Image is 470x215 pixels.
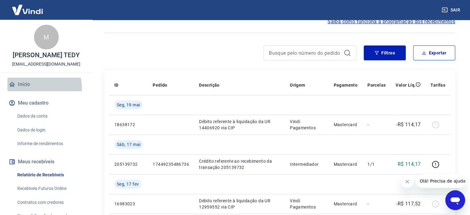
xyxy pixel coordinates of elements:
button: Exportar [413,45,455,60]
p: ID [114,82,119,88]
p: Pagamento [333,82,358,88]
p: - [367,122,386,128]
p: 1/1 [367,161,386,167]
p: [EMAIL_ADDRESS][DOMAIN_NAME] [12,61,80,67]
iframe: Fechar mensagem [401,175,413,188]
p: Vindi Pagamentos [290,118,324,131]
p: Crédito referente ao recebimento da transação 205139732 [199,158,280,170]
p: Intermediador [290,161,324,167]
span: Olá! Precisa de ajuda? [4,4,52,9]
div: M [34,25,59,49]
p: 205139732 [114,161,143,167]
input: Busque pelo número do pedido [269,48,341,58]
iframe: Botão para abrir a janela de mensagens [445,190,465,210]
span: Seg, 17 fev [117,181,139,187]
p: Origem [290,82,305,88]
button: Meus recebíveis [7,155,85,169]
p: Mastercard [333,201,358,207]
p: Débito referente à liquidação da UR 14406920 via CIP [199,118,280,131]
p: - [367,201,386,207]
p: -R$ 114,17 [396,121,421,128]
p: 16983023 [114,201,143,207]
p: Parcelas [367,82,386,88]
p: Valor Líq. [396,82,416,88]
p: 17449235486736 [153,161,189,167]
a: Recebíveis Futuros Online [15,182,85,195]
button: Filtros [364,45,406,60]
img: Vindi [7,0,48,19]
p: Vindi Pagamentos [290,198,324,210]
a: Contratos com credores [15,196,85,209]
a: Relatório de Recebíveis [15,169,85,181]
p: R$ 114,17 [398,161,421,168]
a: Dados de login [15,124,85,136]
button: Meu cadastro [7,96,85,110]
a: Saiba como funciona a programação dos recebimentos [328,18,455,25]
button: Sair [440,4,463,16]
p: 18638172 [114,122,143,128]
p: Mastercard [333,161,358,167]
span: Sáb, 17 mai [117,141,140,148]
iframe: Mensagem da empresa [416,174,465,188]
p: [PERSON_NAME] TEDY [13,52,79,58]
p: Mastercard [333,122,358,128]
p: Débito referente à liquidação da UR 12959552 via CIP [199,198,280,210]
p: Tarifas [430,82,445,88]
a: Dados da conta [15,110,85,123]
p: Pedido [153,82,167,88]
p: Descrição [199,82,220,88]
a: Início [7,78,85,91]
span: Seg, 19 mai [117,102,140,108]
p: -R$ 117,52 [396,200,421,208]
a: Informe de rendimentos [15,137,85,150]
